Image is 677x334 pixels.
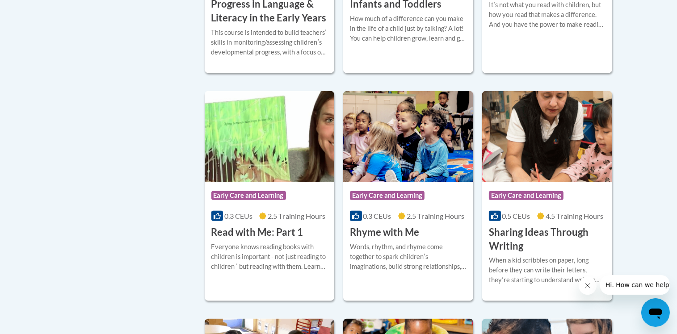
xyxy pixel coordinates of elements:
iframe: Button to launch messaging window [641,298,670,327]
span: 0.5 CEUs [502,212,530,220]
div: When a kid scribbles on paper, long before they can write their letters, theyʹre starting to unde... [489,255,606,285]
a: Course LogoEarly Care and Learning0.3 CEUs2.5 Training Hours Read with Me: Part 1Everyone knows r... [205,91,335,301]
span: 0.3 CEUs [363,212,391,220]
h3: Sharing Ideas Through Writing [489,225,606,253]
span: Early Care and Learning [211,191,286,200]
h3: Read with Me: Part 1 [211,225,303,239]
span: 4.5 Training Hours [546,212,603,220]
span: 0.3 CEUs [224,212,252,220]
a: Course LogoEarly Care and Learning0.5 CEUs4.5 Training Hours Sharing Ideas Through WritingWhen a ... [482,91,612,301]
div: This course is intended to build teachersʹ skills in monitoring/assessing childrenʹs developmenta... [211,28,328,57]
span: 2.5 Training Hours [268,212,325,220]
div: Everyone knows reading books with children is important - not just reading to children ʹ but read... [211,242,328,271]
span: Early Care and Learning [489,191,563,200]
div: How much of a difference can you make in the life of a child just by talking? A lot! You can help... [350,14,467,43]
div: Words, rhythm, and rhyme come together to spark childrenʹs imaginations, build strong relationshi... [350,242,467,271]
img: Course Logo [482,91,612,182]
span: 2.5 Training Hours [407,212,464,220]
a: Course LogoEarly Care and Learning0.3 CEUs2.5 Training Hours Rhyme with MeWords, rhythm, and rhym... [343,91,473,301]
span: Early Care and Learning [350,191,425,200]
img: Course Logo [205,91,335,182]
img: Course Logo [343,91,473,182]
h3: Rhyme with Me [350,225,419,239]
iframe: Message from company [600,275,670,295]
iframe: Close message [579,277,597,295]
span: Hi. How can we help? [5,6,72,13]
